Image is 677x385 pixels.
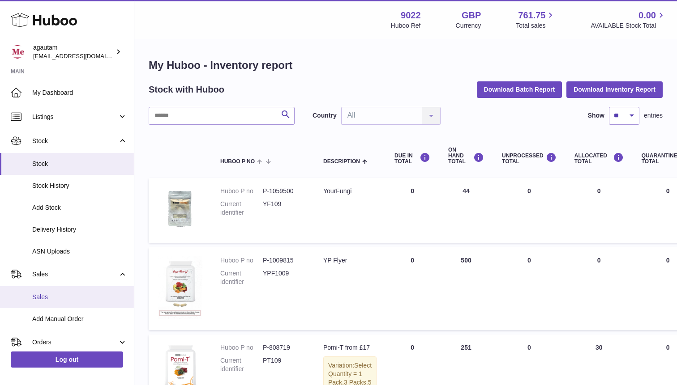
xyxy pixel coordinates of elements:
[588,111,604,120] label: Show
[666,344,670,351] span: 0
[11,351,123,368] a: Log out
[638,9,656,21] span: 0.00
[439,247,493,330] td: 500
[220,187,263,195] dt: Huboo P no
[263,343,305,352] dd: P-808719
[32,247,127,256] span: ASN Uploads
[263,256,305,265] dd: P-1009815
[263,356,305,373] dd: PT109
[574,152,624,165] div: ALLOCATED Total
[502,152,557,165] div: UNPROCESSED Total
[323,256,377,265] div: YP Flyer
[439,178,493,243] td: 44
[313,111,337,120] label: Country
[591,21,666,30] span: AVAILABLE Stock Total
[33,43,114,60] div: agautam
[32,113,118,121] span: Listings
[32,160,127,168] span: Stock
[32,315,127,323] span: Add Manual Order
[149,84,224,96] h2: Stock with Huboo
[477,81,562,97] button: Download Batch Report
[666,257,670,264] span: 0
[323,343,377,352] div: Pomi-T from £17
[516,9,556,30] a: 761.75 Total sales
[323,159,360,165] span: Description
[158,256,202,319] img: product image
[32,293,127,301] span: Sales
[518,9,545,21] span: 761.75
[220,356,263,373] dt: Current identifier
[220,200,263,217] dt: Current identifier
[32,89,127,97] span: My Dashboard
[493,178,566,243] td: 0
[11,45,24,59] img: info@naturemedical.co.uk
[644,111,663,120] span: entries
[32,203,127,212] span: Add Stock
[566,81,663,97] button: Download Inventory Report
[220,343,263,352] dt: Huboo P no
[566,178,633,243] td: 0
[33,52,132,59] span: [EMAIL_ADDRESS][DOMAIN_NAME]
[516,21,556,30] span: Total sales
[32,182,127,190] span: Stock History
[220,159,255,165] span: Huboo P no
[591,9,666,30] a: 0.00 AVAILABLE Stock Total
[32,338,118,347] span: Orders
[32,270,118,279] span: Sales
[456,21,481,30] div: Currency
[149,58,663,72] h1: My Huboo - Inventory report
[394,152,430,165] div: DUE IN TOTAL
[263,200,305,217] dd: YF109
[493,247,566,330] td: 0
[323,187,377,195] div: YourFungi
[391,21,421,30] div: Huboo Ref
[32,137,118,145] span: Stock
[386,178,439,243] td: 0
[666,187,670,195] span: 0
[263,269,305,286] dd: YPF1009
[462,9,481,21] strong: GBP
[566,247,633,330] td: 0
[401,9,421,21] strong: 9022
[448,147,484,165] div: ON HAND Total
[158,187,202,232] img: product image
[386,247,439,330] td: 0
[220,269,263,286] dt: Current identifier
[32,225,127,234] span: Delivery History
[263,187,305,195] dd: P-1059500
[220,256,263,265] dt: Huboo P no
